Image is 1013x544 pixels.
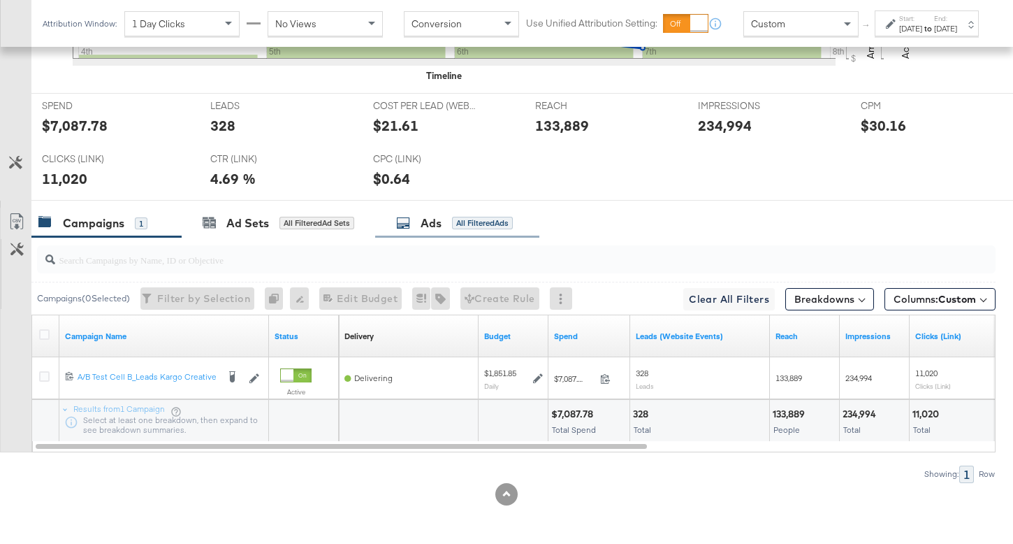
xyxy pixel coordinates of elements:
div: $7,087.78 [551,408,597,421]
div: Delivery [344,331,374,342]
a: The number of leads tracked by your Custom Audience pixel on your website after people viewed or ... [636,331,764,342]
button: Columns:Custom [884,288,996,310]
a: The number of people your ad was served to. [775,331,834,342]
div: 328 [210,115,235,136]
input: Search Campaigns by Name, ID or Objective [55,241,910,268]
div: Ad Sets [226,215,269,231]
a: Shows the current state of your Ad Campaign. [275,331,333,342]
div: Attribution Window: [42,19,117,29]
span: SPEND [42,99,147,113]
strong: to [922,23,934,34]
span: CPC (LINK) [373,152,478,166]
span: Custom [751,17,785,30]
div: 0 [265,287,290,310]
span: 133,889 [775,373,802,383]
text: Actions [899,26,912,59]
span: Total [634,424,651,435]
label: Active [280,387,312,396]
sub: Clicks (Link) [915,382,951,390]
div: Showing: [924,469,959,479]
div: Ads [421,215,442,231]
label: Use Unified Attribution Setting: [526,17,657,30]
span: 1 Day Clicks [132,17,185,30]
a: The number of times your ad was served. On mobile apps an ad is counted as served the first time ... [845,331,904,342]
button: Clear All Filters [683,288,775,310]
span: Total [843,424,861,435]
div: Campaigns [63,215,124,231]
span: Total [913,424,931,435]
sub: Leads [636,382,654,390]
div: 328 [633,408,653,421]
span: Columns: [894,292,976,306]
div: A/B Test Cell B_Leads Kargo Creative [78,371,217,382]
span: No Views [275,17,316,30]
div: [DATE] [899,23,922,34]
a: Reflects the ability of your Ad Campaign to achieve delivery based on ad states, schedule and bud... [344,331,374,342]
div: 4.69 % [210,169,256,189]
div: Campaigns ( 0 Selected) [37,292,130,305]
span: Total Spend [552,424,596,435]
span: 11,020 [915,368,938,378]
div: 11,020 [912,408,943,421]
span: REACH [535,99,640,113]
span: Custom [938,293,976,306]
div: 1 [959,466,974,483]
div: 133,889 [773,408,809,421]
div: 234,994 [843,408,880,421]
div: $30.16 [861,115,906,136]
button: Breakdowns [785,288,874,310]
div: Row [978,469,996,479]
div: [DATE] [934,23,957,34]
div: Timeline [426,69,462,83]
span: LEADS [210,99,315,113]
label: End: [934,14,957,23]
span: $7,087.78 [554,373,595,384]
div: 11,020 [42,169,87,189]
span: ↑ [860,24,873,29]
div: 234,994 [698,115,752,136]
a: A/B Test Cell B_Leads Kargo Creative [78,371,217,385]
div: All Filtered Ad Sets [279,217,354,229]
div: $1,851.85 [484,368,516,379]
span: CTR (LINK) [210,152,315,166]
a: The total amount spent to date. [554,331,625,342]
span: People [773,424,800,435]
span: 328 [636,368,648,378]
a: The maximum amount you're willing to spend on your ads, on average each day or over the lifetime ... [484,331,543,342]
span: Conversion [411,17,462,30]
div: 1 [135,217,147,230]
span: Clear All Filters [689,291,769,308]
span: Delivering [354,373,393,383]
sub: Daily [484,382,499,390]
span: COST PER LEAD (WEBSITE EVENTS) [373,99,478,113]
div: $21.61 [373,115,418,136]
label: Start: [899,14,922,23]
div: All Filtered Ads [452,217,513,229]
div: 133,889 [535,115,589,136]
span: CLICKS (LINK) [42,152,147,166]
div: $7,087.78 [42,115,108,136]
span: 234,994 [845,373,872,383]
span: IMPRESSIONS [698,99,803,113]
span: CPM [861,99,965,113]
div: $0.64 [373,169,410,189]
a: Your campaign name. [65,331,263,342]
